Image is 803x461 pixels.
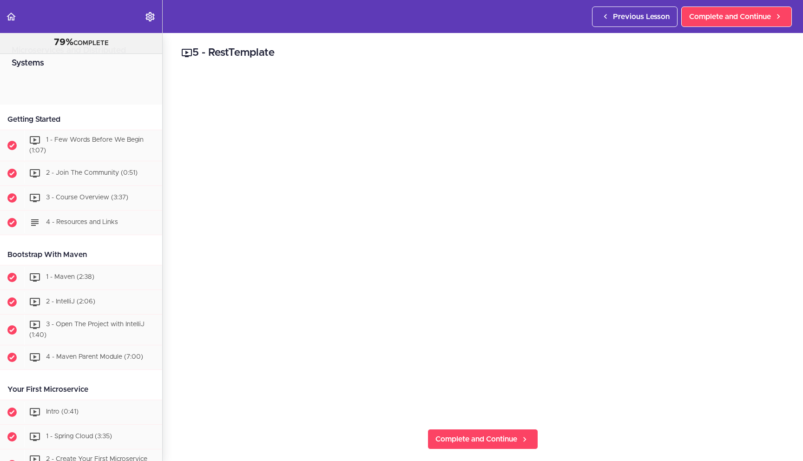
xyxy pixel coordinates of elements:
[435,434,517,445] span: Complete and Continue
[613,11,670,22] span: Previous Lesson
[181,45,784,61] h2: 5 - RestTemplate
[689,11,771,22] span: Complete and Continue
[46,274,94,280] span: 1 - Maven (2:38)
[46,170,138,176] span: 2 - Join The Community (0:51)
[681,7,792,27] a: Complete and Continue
[46,219,118,225] span: 4 - Resources and Links
[46,194,128,201] span: 3 - Course Overview (3:37)
[46,409,79,415] span: Intro (0:41)
[46,434,112,440] span: 1 - Spring Cloud (3:35)
[428,429,538,449] a: Complete and Continue
[592,7,678,27] a: Previous Lesson
[12,37,151,49] div: COMPLETE
[181,75,784,414] iframe: Video Player
[54,38,73,47] span: 79%
[46,354,143,361] span: 4 - Maven Parent Module (7:00)
[29,137,144,154] span: 1 - Few Words Before We Begin (1:07)
[145,11,156,22] svg: Settings Menu
[46,298,95,305] span: 2 - IntelliJ (2:06)
[29,321,145,338] span: 3 - Open The Project with IntelliJ (1:40)
[6,11,17,22] svg: Back to course curriculum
